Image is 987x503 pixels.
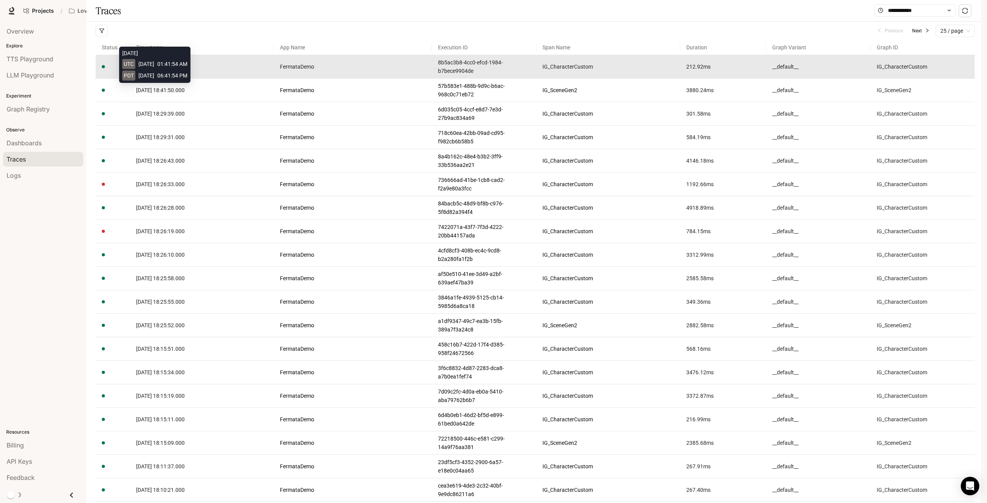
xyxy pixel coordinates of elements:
[877,251,968,259] article: IG_CharacterCustom
[874,26,906,35] button: leftPrevious
[772,227,864,236] article: __default__
[280,156,426,165] a: FermataDemo
[438,82,530,99] a: 57b583e1-488b-9d9c-b6ac-968c0c71eb72
[280,486,426,494] a: FermataDemo
[772,321,864,330] article: __default__
[274,37,432,58] span: App Name
[438,387,530,404] a: 7d09c2fc-4d0a-eb0a-5410-aba79762b6b7
[686,251,760,259] a: 3312.99ms
[280,180,426,188] a: FermataDemo
[136,181,185,187] span: [DATE] 18:26:33.000
[136,321,268,330] a: [DATE] 18:25:52.000
[130,37,274,58] span: Timestamp
[438,129,530,146] a: 718c60ea-42bb-09ad-cd95-f982cb6b58b5
[136,86,268,94] a: [DATE] 18:41:50.000
[280,298,426,306] a: FermataDemo
[280,62,426,71] a: FermataDemo
[136,463,185,469] span: [DATE] 18:11:37.000
[280,227,426,236] a: FermataDemo
[877,392,968,400] article: IG_CharacterCustom
[686,204,760,212] article: 4918.89 ms
[877,180,968,188] article: IG_CharacterCustom
[772,86,864,94] a: __default__
[877,133,968,141] article: IG_CharacterCustom
[542,251,674,259] a: IG_CharacterCustom
[686,109,760,118] a: 301.58ms
[772,156,864,165] article: __default__
[772,486,864,494] a: __default__
[280,462,426,471] a: FermataDemo
[536,37,680,58] span: Span Name
[772,298,864,306] a: __default__
[877,109,968,118] a: IG_CharacterCustom
[686,486,760,494] a: 267.40ms
[280,439,426,447] a: FermataDemo
[877,156,968,165] a: IG_CharacterCustom
[542,156,674,165] a: IG_CharacterCustom
[686,180,760,188] a: 1192.66ms
[772,62,864,71] a: __default__
[438,105,530,122] a: 6d035c05-4ccf-e8d7-7e3d-27b9ac834a69
[136,109,268,118] a: [DATE] 18:29:39.000
[136,439,268,447] a: [DATE] 18:15:09.000
[686,368,760,377] a: 3476.12ms
[686,86,760,94] article: 3880.24 ms
[877,321,968,330] article: IG_SceneGen2
[877,368,968,377] article: IG_CharacterCustom
[877,86,968,94] a: IG_SceneGen2
[877,204,968,212] article: IG_CharacterCustom
[772,462,864,471] a: __default__
[136,393,185,399] span: [DATE] 18:15:19.000
[766,37,870,58] span: Graph Variant
[772,109,864,118] article: __default__
[136,274,268,283] a: [DATE] 18:25:58.000
[136,462,268,471] a: [DATE] 18:11:37.000
[686,251,760,259] article: 3312.99 ms
[686,62,760,71] article: 212.92 ms
[542,392,674,400] a: IG_CharacterCustom
[772,345,864,353] article: __default__
[542,86,674,94] a: IG_SceneGen2
[136,415,268,424] a: [DATE] 18:15:11.000
[772,415,864,424] a: __default__
[280,86,426,94] a: FermataDemo
[772,204,864,212] article: __default__
[772,392,864,400] a: __default__
[136,228,185,234] span: [DATE] 18:26:19.000
[136,487,185,493] span: [DATE] 18:10:21.000
[686,298,760,306] a: 349.36ms
[438,458,530,475] a: 23df5cf3-4352-2900-6a57-e18e0c04aa65
[432,37,536,58] span: Execution ID
[280,321,426,330] a: FermataDemo
[686,204,760,212] a: 4918.89ms
[438,270,530,287] a: af50e510-41ee-3d49-a2bf-639aef47ba39
[136,275,185,281] span: [DATE] 18:25:58.000
[772,133,864,141] article: __default__
[962,8,968,14] span: sync
[136,158,185,164] span: [DATE] 18:26:43.000
[772,251,864,259] a: __default__
[136,322,185,328] span: [DATE] 18:25:52.000
[542,298,674,306] a: IG_CharacterCustom
[438,364,530,381] a: 3f6c8832-4d87-2283-dca8-a7b0ea1fef74
[680,37,766,58] span: Duration
[686,392,760,400] article: 3372.87 ms
[686,156,760,165] a: 4146.18ms
[136,134,185,140] span: [DATE] 18:29:31.000
[542,274,674,283] a: IG_CharacterCustom
[438,411,530,428] a: 6d4b0eb1-46d2-bf5d-e899-61bed0a642de
[877,345,968,353] a: IG_CharacterCustom
[772,439,864,447] a: __default__
[877,439,968,447] a: IG_SceneGen2
[686,274,760,283] a: 2585.58ms
[686,298,760,306] article: 349.36 ms
[438,152,530,169] a: 8a4b162c-48e4-b3b2-3ff9-33b536aa2e21
[138,71,154,80] span: [DATE]
[542,462,674,471] a: IG_CharacterCustom
[136,392,268,400] a: [DATE] 18:15:19.000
